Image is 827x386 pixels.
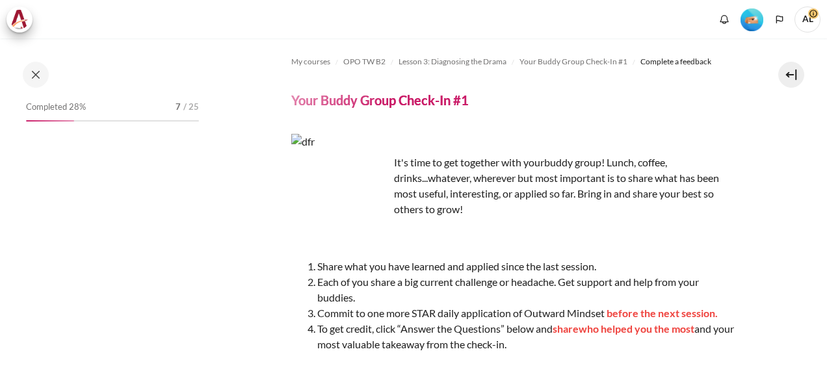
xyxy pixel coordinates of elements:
span: who helped you the most [579,322,694,335]
button: Languages [770,10,789,29]
img: Level #2 [741,8,763,31]
div: 28% [26,120,74,122]
div: Show notification window with no new notifications [715,10,734,29]
span: Lesson 3: Diagnosing the Drama [399,56,506,68]
div: Level #2 [741,7,763,31]
a: My courses [291,54,330,70]
span: Your Buddy Group Check-In #1 [519,56,627,68]
li: Commit to one more STAR daily application of Outward Mindset [317,305,735,321]
a: Your Buddy Group Check-In #1 [519,54,627,70]
a: Lesson 3: Diagnosing the Drama [399,54,506,70]
img: Architeck [10,10,29,29]
img: dfr [291,134,389,231]
nav: Navigation bar [291,51,735,72]
span: before the next session [607,307,715,319]
p: buddy group! Lunch, coffee, drinks...whatever, wherever but most important is to share what has b... [291,155,735,217]
a: User menu [794,6,820,32]
span: Completed 28% [26,101,86,114]
h4: Your Buddy Group Check-In #1 [291,92,469,109]
span: OPO TW B2 [343,56,386,68]
span: It's time to get together with your [394,156,544,168]
span: Each of you share a big current challenge or headache. Get support and help from your buddies. [317,276,699,303]
li: To get credit, click “Answer the Questions” below and and your most valuable takeaway from the ch... [317,321,735,352]
li: Share what you have learned and applied since the last session. [317,259,735,274]
a: OPO TW B2 [343,54,386,70]
span: Complete a feedback [640,56,711,68]
a: Level #2 [735,7,768,31]
span: AL [794,6,820,32]
span: . [715,307,718,319]
span: My courses [291,56,330,68]
a: Architeck Architeck [7,6,39,32]
span: 7 [176,101,181,114]
span: share [553,322,579,335]
span: / 25 [183,101,199,114]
